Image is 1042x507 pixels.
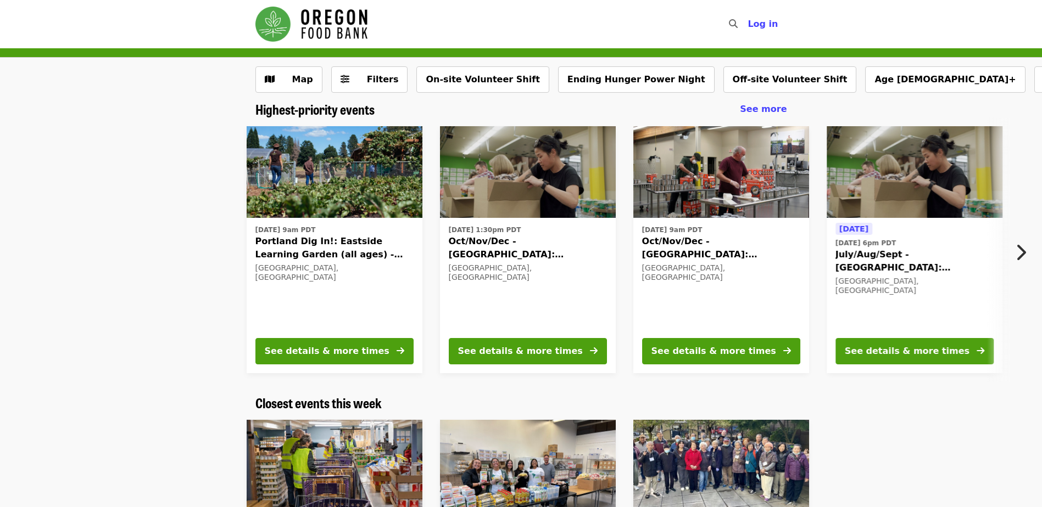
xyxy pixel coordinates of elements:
[642,338,800,364] button: See details & more times
[783,346,791,356] i: arrow-right icon
[247,126,422,218] img: Portland Dig In!: Eastside Learning Garden (all ages) - Aug/Sept/Oct organized by Oregon Food Bank
[397,346,404,356] i: arrow-right icon
[247,395,796,411] div: Closest events this week
[449,263,607,282] div: [GEOGRAPHIC_DATA], [GEOGRAPHIC_DATA]
[977,346,984,356] i: arrow-right icon
[255,102,375,117] a: Highest-priority events
[255,395,382,411] a: Closest events this week
[247,126,422,373] a: See details for "Portland Dig In!: Eastside Learning Garden (all ages) - Aug/Sept/Oct"
[590,346,598,356] i: arrow-right icon
[835,338,994,364] button: See details & more times
[739,13,787,35] button: Log in
[740,104,787,114] span: See more
[255,66,322,93] button: Show map view
[449,338,607,364] button: See details & more times
[449,225,521,235] time: [DATE] 1:30pm PDT
[416,66,549,93] button: On-site Volunteer Shift
[642,263,800,282] div: [GEOGRAPHIC_DATA], [GEOGRAPHIC_DATA]
[835,277,994,295] div: [GEOGRAPHIC_DATA], [GEOGRAPHIC_DATA]
[740,103,787,116] a: See more
[255,393,382,412] span: Closest events this week
[331,66,408,93] button: Filters (0 selected)
[865,66,1025,93] button: Age [DEMOGRAPHIC_DATA]+
[827,126,1002,218] img: July/Aug/Sept - Portland: Repack/Sort (age 8+) organized by Oregon Food Bank
[265,345,389,358] div: See details & more times
[440,126,616,373] a: See details for "Oct/Nov/Dec - Portland: Repack/Sort (age 8+)"
[835,248,994,274] span: July/Aug/Sept - [GEOGRAPHIC_DATA]: Repack/Sort (age [DEMOGRAPHIC_DATA]+)
[255,99,375,119] span: Highest-priority events
[255,263,414,282] div: [GEOGRAPHIC_DATA], [GEOGRAPHIC_DATA]
[827,126,1002,373] a: See details for "July/Aug/Sept - Portland: Repack/Sort (age 8+)"
[748,19,778,29] span: Log in
[633,126,809,373] a: See details for "Oct/Nov/Dec - Portland: Repack/Sort (age 16+)"
[1006,237,1042,268] button: Next item
[845,345,969,358] div: See details & more times
[292,74,313,84] span: Map
[255,225,316,235] time: [DATE] 9am PDT
[558,66,715,93] button: Ending Hunger Power Night
[265,74,275,84] i: map icon
[744,11,753,37] input: Search
[341,74,349,84] i: sliders-h icon
[255,7,367,42] img: Oregon Food Bank - Home
[1015,242,1026,263] i: chevron-right icon
[729,19,738,29] i: search icon
[458,345,583,358] div: See details & more times
[651,345,776,358] div: See details & more times
[449,235,607,261] span: Oct/Nov/Dec - [GEOGRAPHIC_DATA]: Repack/Sort (age [DEMOGRAPHIC_DATA]+)
[255,338,414,364] button: See details & more times
[723,66,857,93] button: Off-site Volunteer Shift
[835,238,896,248] time: [DATE] 6pm PDT
[633,126,809,218] img: Oct/Nov/Dec - Portland: Repack/Sort (age 16+) organized by Oregon Food Bank
[642,225,703,235] time: [DATE] 9am PDT
[642,235,800,261] span: Oct/Nov/Dec - [GEOGRAPHIC_DATA]: Repack/Sort (age [DEMOGRAPHIC_DATA]+)
[255,235,414,261] span: Portland Dig In!: Eastside Learning Garden (all ages) - Aug/Sept/Oct
[247,102,796,117] div: Highest-priority events
[839,224,868,233] span: [DATE]
[440,126,616,218] img: Oct/Nov/Dec - Portland: Repack/Sort (age 8+) organized by Oregon Food Bank
[367,74,399,84] span: Filters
